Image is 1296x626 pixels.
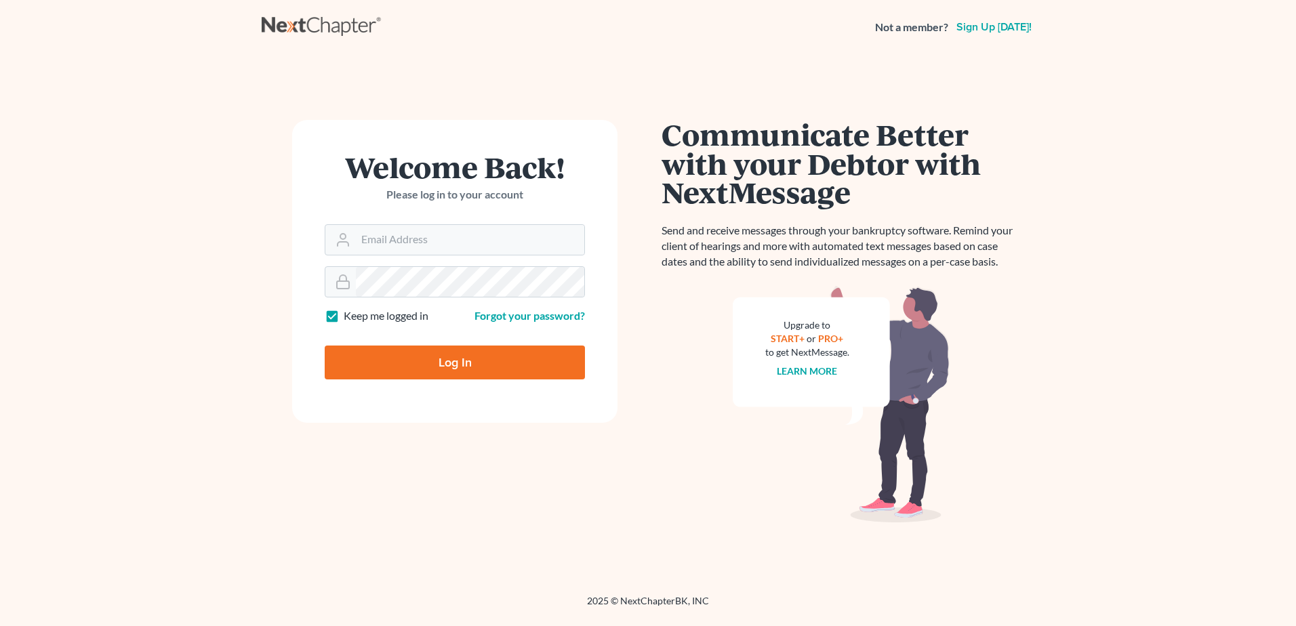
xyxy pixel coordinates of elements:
[662,223,1021,270] p: Send and receive messages through your bankruptcy software. Remind your client of hearings and mo...
[325,346,585,379] input: Log In
[771,333,805,344] a: START+
[819,333,844,344] a: PRO+
[875,20,948,35] strong: Not a member?
[765,346,849,359] div: to get NextMessage.
[662,120,1021,207] h1: Communicate Better with your Debtor with NextMessage
[765,318,849,332] div: Upgrade to
[777,365,838,377] a: Learn more
[325,187,585,203] p: Please log in to your account
[807,333,817,344] span: or
[344,308,428,324] label: Keep me logged in
[262,594,1034,619] div: 2025 © NextChapterBK, INC
[325,152,585,182] h1: Welcome Back!
[733,286,950,523] img: nextmessage_bg-59042aed3d76b12b5cd301f8e5b87938c9018125f34e5fa2b7a6b67550977c72.svg
[356,225,584,255] input: Email Address
[954,22,1034,33] a: Sign up [DATE]!
[474,309,585,322] a: Forgot your password?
